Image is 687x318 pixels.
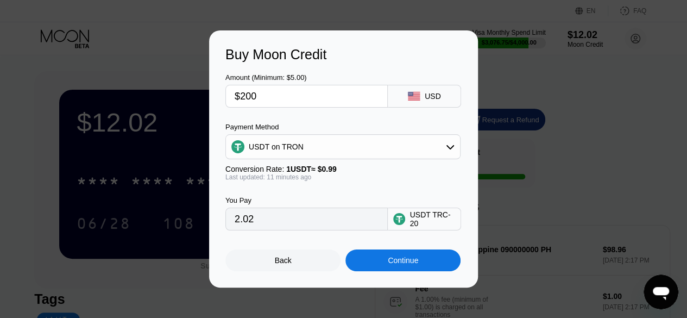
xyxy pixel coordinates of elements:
[644,275,678,309] iframe: Button to launch messaging window
[286,165,337,173] span: 1 USDT ≈ $0.99
[225,196,388,204] div: You Pay
[345,250,461,271] div: Continue
[235,85,379,107] input: $0.00
[225,165,461,173] div: Conversion Rate:
[225,250,341,271] div: Back
[388,256,418,265] div: Continue
[275,256,292,265] div: Back
[249,142,304,151] div: USDT on TRON
[225,47,462,63] div: Buy Moon Credit
[226,136,460,158] div: USDT on TRON
[225,173,461,181] div: Last updated: 11 minutes ago
[225,73,388,82] div: Amount (Minimum: $5.00)
[425,92,441,101] div: USD
[409,210,455,228] div: USDT TRC-20
[225,123,461,131] div: Payment Method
